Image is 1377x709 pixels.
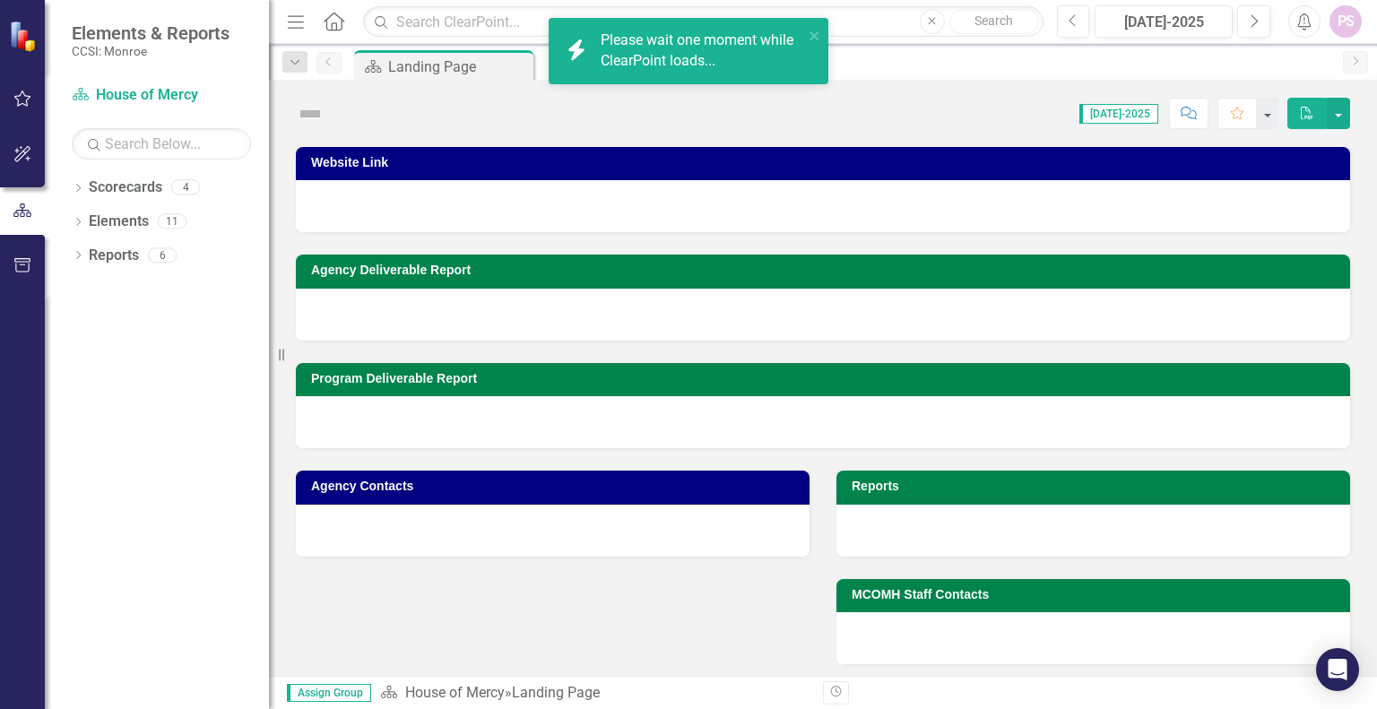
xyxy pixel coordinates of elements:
[1079,104,1158,124] span: [DATE]-2025
[405,684,505,701] a: House of Mercy
[388,56,529,78] div: Landing Page
[72,22,229,44] span: Elements & Reports
[9,21,40,52] img: ClearPoint Strategy
[512,684,600,701] div: Landing Page
[89,246,139,266] a: Reports
[148,247,177,263] div: 6
[311,264,1341,277] h3: Agency Deliverable Report
[363,6,1043,38] input: Search ClearPoint...
[1101,12,1226,33] div: [DATE]-2025
[601,30,803,72] div: Please wait one moment while ClearPoint loads...
[311,156,1341,169] h3: Website Link
[1316,648,1359,691] div: Open Intercom Messenger
[311,480,801,493] h3: Agency Contacts
[89,212,149,232] a: Elements
[311,372,1341,385] h3: Program Deliverable Report
[72,128,251,160] input: Search Below...
[287,684,371,702] span: Assign Group
[158,214,186,229] div: 11
[974,13,1013,28] span: Search
[1095,5,1233,38] button: [DATE]-2025
[380,683,810,704] div: »
[72,85,251,106] a: House of Mercy
[171,180,200,195] div: 4
[296,99,325,128] img: Not Defined
[89,177,162,198] a: Scorecards
[809,25,821,46] button: close
[72,44,229,58] small: CCSI: Monroe
[949,9,1039,34] button: Search
[1329,5,1362,38] button: PS
[852,480,1341,493] h3: Reports
[852,588,1341,601] h3: MCOMH Staff Contacts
